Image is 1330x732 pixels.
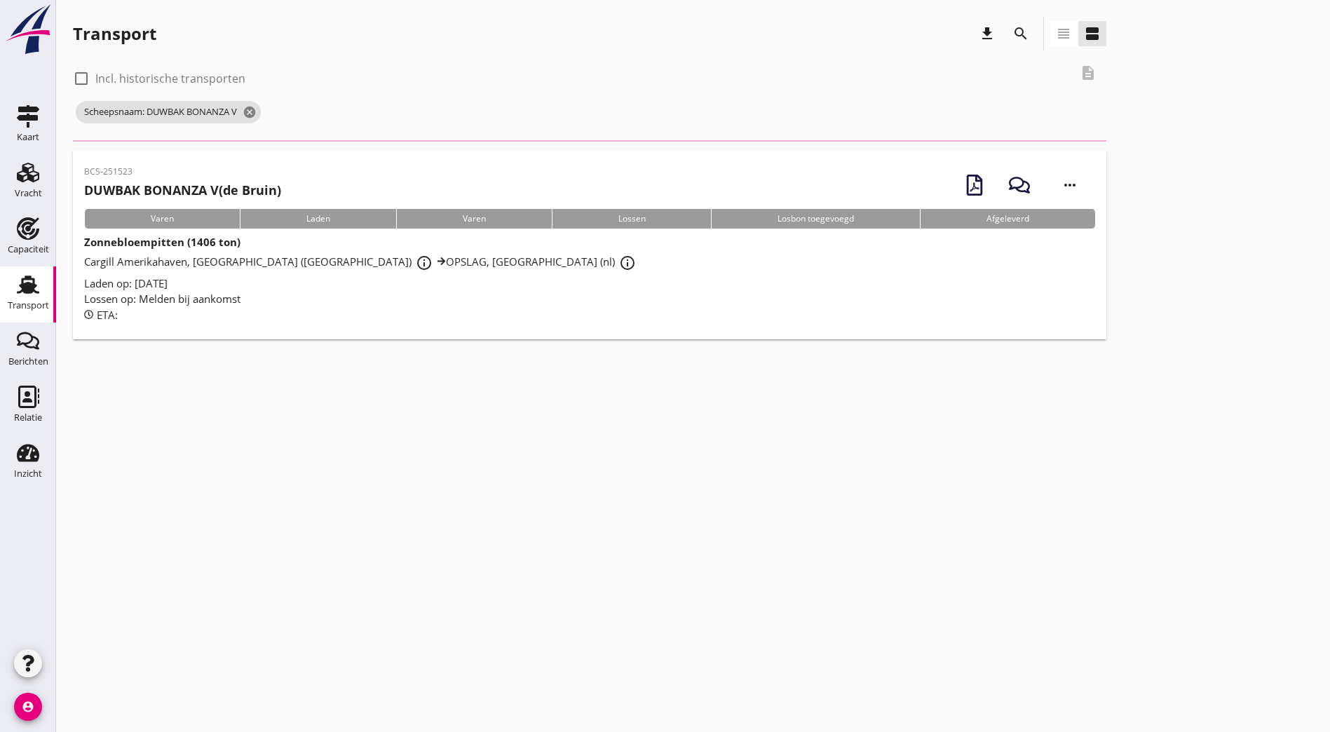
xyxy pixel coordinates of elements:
label: Incl. historische transporten [95,72,245,86]
i: view_agenda [1084,25,1101,42]
div: Transport [73,22,156,45]
i: info_outline [416,255,433,271]
span: Laden op: [DATE] [84,276,168,290]
div: Inzicht [14,469,42,478]
div: Kaart [17,133,39,142]
h2: (de Bruin) [84,181,281,200]
a: BCS-251523DUWBAK BONANZA V(de Bruin)VarenLadenVarenLossenLosbon toegevoegdAfgeleverdZonnebloempit... [73,150,1106,339]
span: Lossen op: Melden bij aankomst [84,292,240,306]
i: account_circle [14,693,42,721]
i: more_horiz [1050,165,1090,205]
span: Scheepsnaam: DUWBAK BONANZA V [76,101,261,123]
div: Transport [8,301,49,310]
p: BCS-251523 [84,165,281,178]
strong: Zonnebloempitten (1406 ton) [84,235,240,249]
div: Capaciteit [8,245,49,254]
div: Varen [84,209,240,229]
div: Vracht [15,189,42,198]
div: Laden [240,209,396,229]
i: view_headline [1055,25,1072,42]
div: Afgeleverd [920,209,1095,229]
i: search [1012,25,1029,42]
span: ETA: [97,308,118,322]
i: download [979,25,996,42]
div: Losbon toegevoegd [711,209,920,229]
div: Varen [396,209,552,229]
strong: DUWBAK BONANZA V [84,182,219,198]
i: info_outline [619,255,636,271]
div: Lossen [552,209,712,229]
i: cancel [243,105,257,119]
img: logo-small.a267ee39.svg [3,4,53,55]
span: Cargill Amerikahaven, [GEOGRAPHIC_DATA] ([GEOGRAPHIC_DATA]) OPSLAG, [GEOGRAPHIC_DATA] (nl) [84,255,640,269]
div: Berichten [8,357,48,366]
div: Relatie [14,413,42,422]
